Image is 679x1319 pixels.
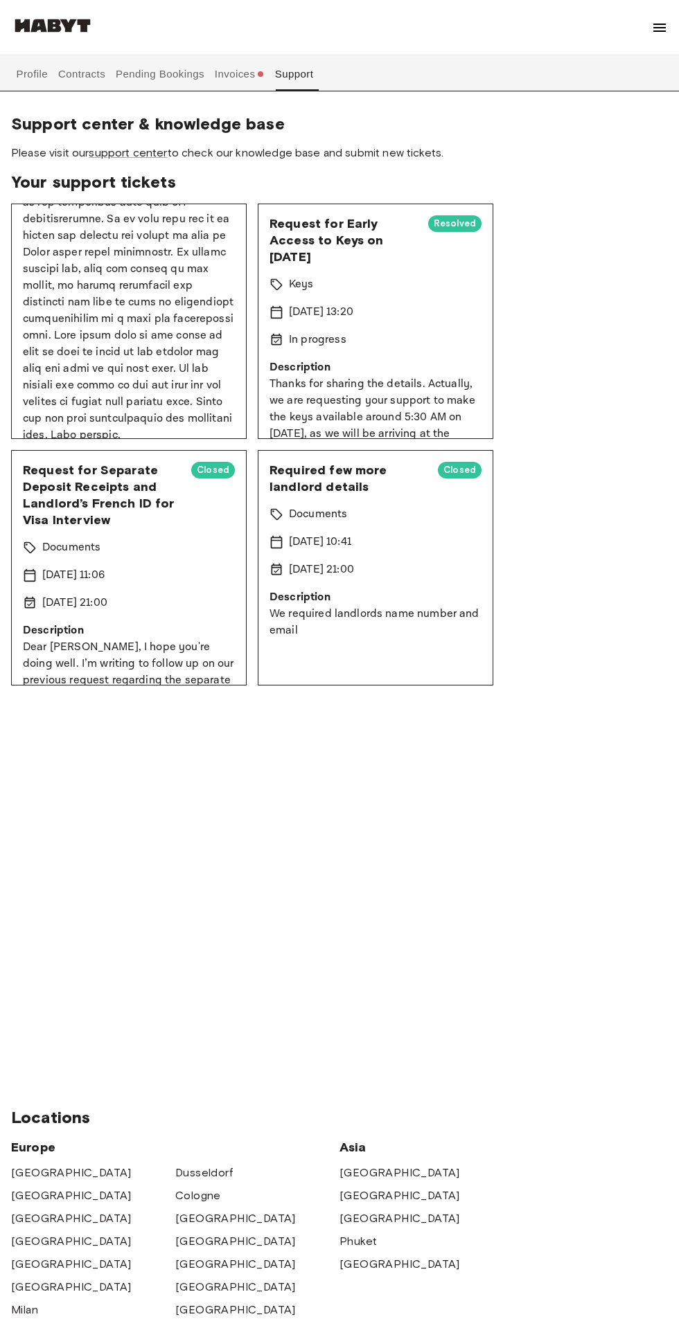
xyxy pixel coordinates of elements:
[339,1165,460,1181] a: [GEOGRAPHIC_DATA]
[11,57,668,107] div: user profile tabs
[175,1187,221,1204] a: Cologne
[339,1233,377,1250] a: Phuket
[213,57,266,107] button: Invoices
[175,1165,233,1181] a: Dusseldorf
[175,1256,296,1273] a: [GEOGRAPHIC_DATA]
[191,463,235,477] span: Closed
[11,1210,132,1227] a: [GEOGRAPHIC_DATA]
[438,463,482,477] span: Closed
[289,562,354,578] p: [DATE] 21:00
[11,1302,38,1318] a: Milan
[11,1187,132,1204] a: [GEOGRAPHIC_DATA]
[175,1302,296,1318] a: [GEOGRAPHIC_DATA]
[289,506,347,523] p: Documents
[42,595,107,611] p: [DATE] 21:00
[11,114,668,134] span: Support center & knowledge base
[42,567,105,584] p: [DATE] 11:06
[289,534,351,550] p: [DATE] 10:41
[339,1139,504,1156] span: Asia
[339,1187,460,1204] a: [GEOGRAPHIC_DATA]
[11,19,94,33] img: Habyt
[289,304,353,321] p: [DATE] 13:20
[270,215,417,265] span: Request for Early Access to Keys on [DATE]
[23,462,180,528] span: Request for Separate Deposit Receipts and Landlord’s French ID for Visa Interview
[273,57,315,91] button: Support
[11,1256,132,1273] a: [GEOGRAPHIC_DATA]
[270,462,427,495] span: Required few more landlord details
[11,1279,132,1295] a: [GEOGRAPHIC_DATA]
[11,1107,668,1128] span: Locations
[23,622,235,639] p: Description
[270,359,482,376] p: Description
[175,1233,296,1250] a: [GEOGRAPHIC_DATA]
[289,276,314,293] p: Keys
[42,539,100,556] p: Documents
[23,639,235,971] p: Dear [PERSON_NAME], I hope you're doing well. I’m writing to follow up on our previous request re...
[89,146,167,159] a: support center
[57,57,107,91] button: Contracts
[11,1139,339,1156] span: Europe
[428,217,482,231] span: Resolved
[11,1165,132,1181] a: [GEOGRAPHIC_DATA]
[114,57,206,91] button: Pending Bookings
[15,57,50,91] button: Profile
[270,376,482,658] p: Thanks for sharing the details. Actually, we are requesting your support to make the keys availab...
[11,1233,132,1250] a: [GEOGRAPHIC_DATA]
[289,332,346,348] p: In progress
[339,1256,460,1273] a: [GEOGRAPHIC_DATA]
[11,172,668,192] span: Your support tickets
[11,145,668,161] span: Please visit our to check our knowledge base and submit new tickets.
[270,606,482,639] p: We required landlords name number and email
[175,1279,296,1295] a: [GEOGRAPHIC_DATA]
[270,589,482,606] p: Description
[339,1210,460,1227] a: [GEOGRAPHIC_DATA]
[175,1210,296,1227] a: [GEOGRAPHIC_DATA]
